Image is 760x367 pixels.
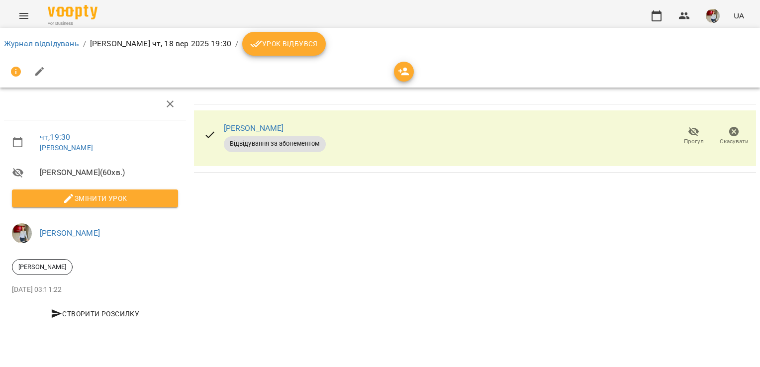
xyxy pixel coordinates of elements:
[4,39,79,48] a: Журнал відвідувань
[20,192,170,204] span: Змінити урок
[242,32,326,56] button: Урок відбувся
[16,308,174,320] span: Створити розсилку
[684,137,704,146] span: Прогул
[673,122,714,150] button: Прогул
[48,5,97,19] img: Voopty Logo
[734,10,744,21] span: UA
[4,32,756,56] nav: breadcrumb
[12,263,72,272] span: [PERSON_NAME]
[12,223,32,243] img: a6cec123cd445ce36d16d5db436218f2.jpeg
[83,38,86,50] li: /
[12,189,178,207] button: Змінити урок
[706,9,720,23] img: a6cec123cd445ce36d16d5db436218f2.jpeg
[90,38,231,50] p: [PERSON_NAME] чт, 18 вер 2025 19:30
[48,20,97,27] span: For Business
[730,6,748,25] button: UA
[12,305,178,323] button: Створити розсилку
[40,228,100,238] a: [PERSON_NAME]
[250,38,318,50] span: Урок відбувся
[12,259,73,275] div: [PERSON_NAME]
[12,285,178,295] p: [DATE] 03:11:22
[12,4,36,28] button: Menu
[714,122,754,150] button: Скасувати
[40,167,178,179] span: [PERSON_NAME] ( 60 хв. )
[224,123,284,133] a: [PERSON_NAME]
[40,144,93,152] a: [PERSON_NAME]
[224,139,326,148] span: Відвідування за абонементом
[40,132,70,142] a: чт , 19:30
[235,38,238,50] li: /
[720,137,749,146] span: Скасувати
